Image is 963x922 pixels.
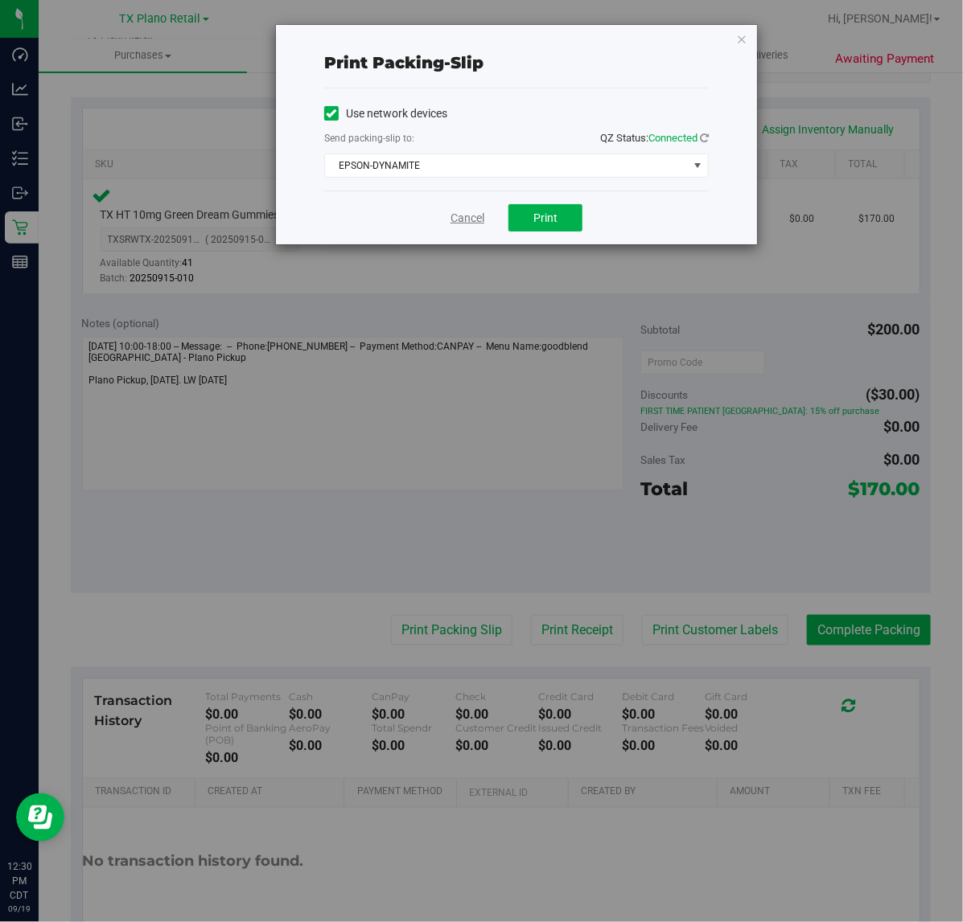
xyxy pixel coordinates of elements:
span: Print packing-slip [324,53,484,72]
label: Send packing-slip to: [324,131,414,145]
span: select [688,154,708,177]
span: Print [533,211,558,224]
span: QZ Status: [600,132,709,144]
span: Connected [648,132,698,144]
iframe: Resource center [16,793,64,842]
label: Use network devices [324,105,447,122]
button: Print [508,204,582,232]
span: EPSON-DYNAMITE [325,154,688,177]
a: Cancel [451,210,484,227]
